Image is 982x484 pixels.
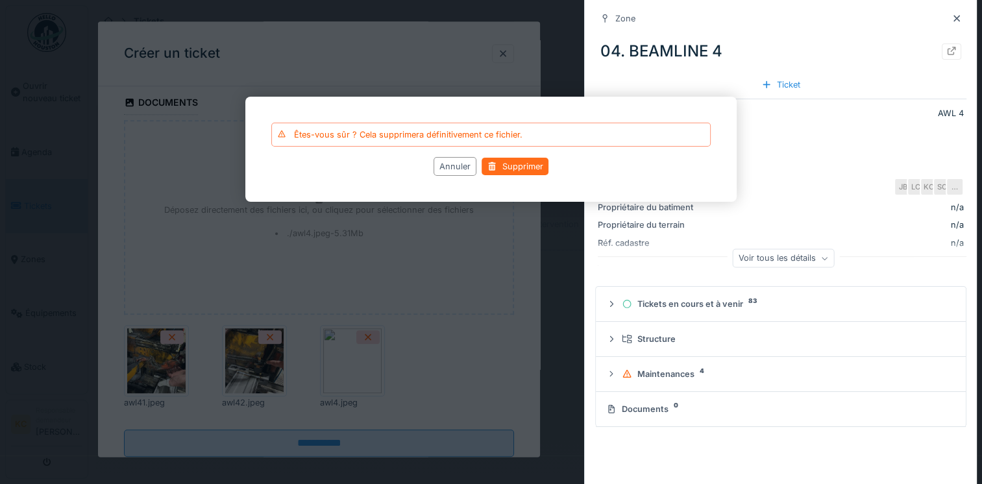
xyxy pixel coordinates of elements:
[598,237,695,249] div: Réf. cadastre
[920,178,938,196] div: KC
[951,201,964,213] div: n/a
[595,34,966,68] div: 04. BEAMLINE 4
[601,327,961,351] summary: Structure
[894,178,912,196] div: JB
[601,362,961,386] summary: Maintenances4
[598,219,695,231] div: Propriétaire du terrain
[601,292,961,316] summary: Tickets en cours et à venir83
[700,237,964,249] div: n/a
[615,12,635,25] div: Zone
[622,368,950,380] div: Maintenances
[732,249,834,268] div: Voir tous les détails
[933,178,951,196] div: SC
[622,333,950,345] div: Structure
[598,201,695,213] div: Propriétaire du batiment
[700,107,964,119] div: AWL 4
[601,397,961,421] summary: Documents0
[606,403,950,415] div: Documents
[622,298,950,310] div: Tickets en cours et à venir
[756,76,805,93] div: Ticket
[434,157,476,176] div: Annuler
[907,178,925,196] div: LC
[946,178,964,196] div: …
[294,128,522,141] div: Êtes-vous sûr ? Cela supprimera définitivement ce fichier.
[482,158,548,175] div: Supprimer
[700,219,964,231] div: n/a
